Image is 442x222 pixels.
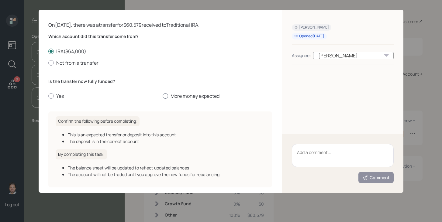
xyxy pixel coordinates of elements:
[48,33,272,39] label: Which account did this transfer come from?
[362,175,390,181] div: Comment
[68,138,265,145] div: The deposit is in the correct account
[163,93,272,99] label: More money expected
[292,52,311,59] div: Assignee:
[56,149,107,159] h6: By completing this task:
[68,171,265,178] div: The account will not be traded until you approve the new funds for rebalancing
[48,21,272,29] div: On [DATE] , there was a transfer for $60,579 received to Traditional IRA .
[358,172,394,183] button: Comment
[48,60,272,66] label: Not from a transfer
[48,93,158,99] label: Yes
[48,78,272,84] label: Is the transfer now fully funded?
[313,52,394,59] div: [PERSON_NAME]
[294,25,329,30] div: [PERSON_NAME]
[294,34,324,39] div: Opened [DATE]
[68,131,265,138] div: This is an expected transfer or deposit into this account
[56,116,140,126] h6: Confirm the following before completing:
[48,48,272,55] label: IRA ( $64,000 )
[68,165,265,171] div: The balance sheet will be updated to reflect updated balances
